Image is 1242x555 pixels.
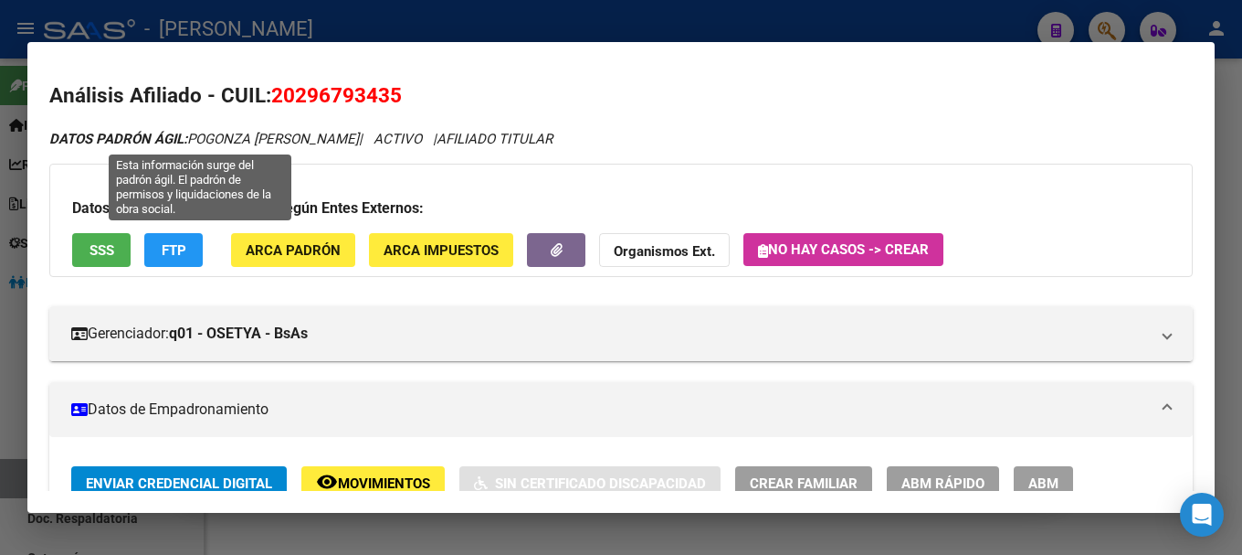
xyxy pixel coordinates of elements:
button: Movimientos [301,466,445,500]
button: Enviar Credencial Digital [71,466,287,500]
button: FTP [144,233,203,267]
mat-panel-title: Datos de Empadronamiento [71,399,1149,421]
mat-expansion-panel-header: Datos de Empadronamiento [49,382,1193,437]
mat-expansion-panel-header: Gerenciador:q01 - OSETYA - BsAs [49,306,1193,361]
span: ARCA Padrón [246,242,341,259]
button: ARCA Padrón [231,233,355,267]
mat-icon: remove_red_eye [316,471,338,493]
button: SSS [72,233,131,267]
span: Enviar Credencial Digital [86,475,272,492]
span: No hay casos -> Crear [758,241,929,258]
span: ABM Rápido [901,475,984,492]
button: ARCA Impuestos [369,233,513,267]
span: ABM [1028,475,1058,492]
button: ABM Rápido [887,466,999,500]
strong: q01 - OSETYA - BsAs [169,323,308,345]
h2: Análisis Afiliado - CUIL: [49,80,1193,112]
span: ARCA Impuestos [384,242,499,259]
span: Crear Familiar [750,475,858,492]
span: Movimientos [338,475,430,492]
strong: Organismos Ext. [614,243,715,260]
strong: DATOS PADRÓN ÁGIL: [49,131,187,147]
h3: Datos Personales y Afiliatorios según Entes Externos: [72,197,1170,219]
button: Sin Certificado Discapacidad [459,466,721,500]
span: Sin Certificado Discapacidad [495,475,706,492]
span: 20296793435 [271,83,402,107]
span: FTP [162,242,186,259]
button: Crear Familiar [735,466,872,500]
button: Organismos Ext. [599,233,730,267]
mat-panel-title: Gerenciador: [71,323,1149,345]
i: | ACTIVO | [49,131,553,147]
div: Open Intercom Messenger [1180,493,1224,537]
span: AFILIADO TITULAR [437,131,553,147]
span: SSS [89,242,114,259]
button: No hay casos -> Crear [743,233,943,266]
button: ABM [1014,466,1073,500]
span: POGONZA [PERSON_NAME] [49,131,359,147]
